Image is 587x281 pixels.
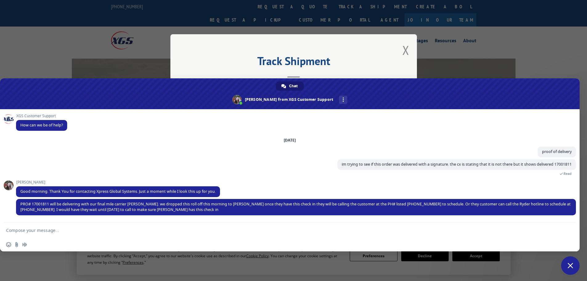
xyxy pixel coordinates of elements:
h2: Track Shipment [201,57,386,68]
span: PRO# 17001811 will be delivering with our final mile carrier [PERSON_NAME]. we dropped this roll ... [20,201,571,212]
span: im trying to see if this order was delivered with a signature. the cx is stating that it is not t... [342,162,572,167]
div: Chat [276,81,304,91]
div: More channels [339,96,347,104]
span: Good morning. Thank You for contacting Xpress Global Systems. Just a moment while I look this up ... [20,189,216,194]
span: Send a file [14,242,19,247]
span: Chat [289,81,298,91]
span: Insert an emoji [6,242,11,247]
div: Close chat [561,256,580,275]
span: proof of delivery [542,149,572,154]
span: How can we be of help? [20,122,63,128]
span: Audio message [22,242,27,247]
textarea: Compose your message... [6,228,560,233]
div: [DATE] [284,138,296,142]
span: [PERSON_NAME] [16,180,220,184]
span: XGS Customer Support [16,114,67,118]
span: Read [564,171,572,176]
button: Close modal [402,42,409,58]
